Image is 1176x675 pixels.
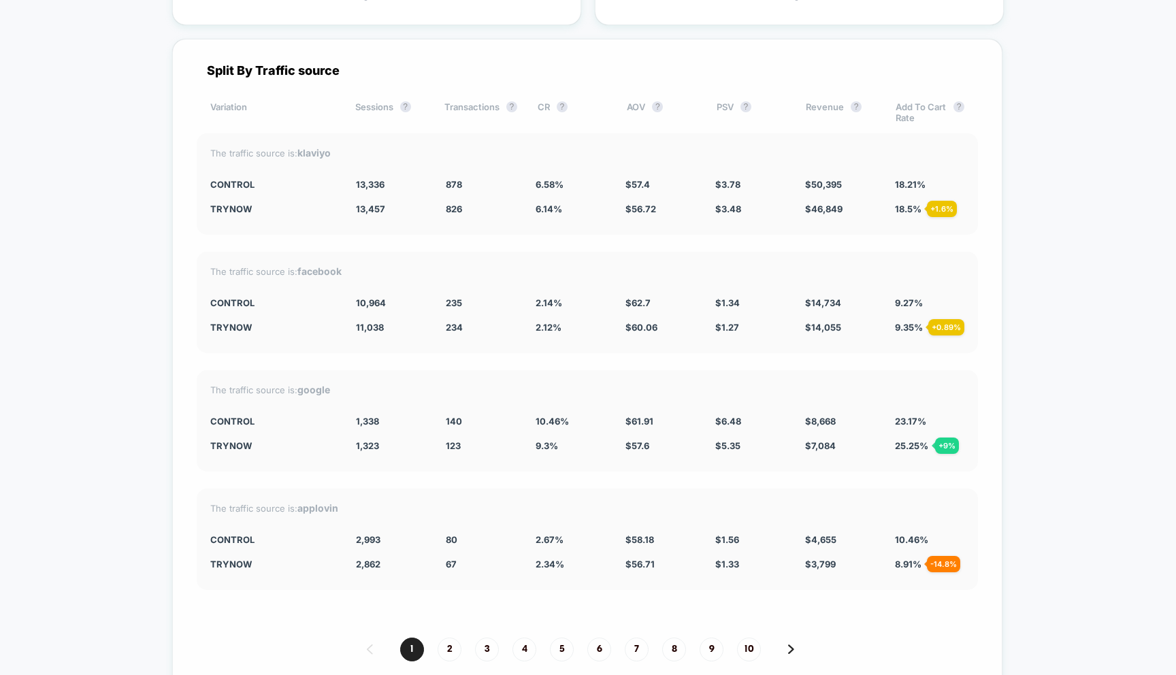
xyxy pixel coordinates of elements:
span: $ 58.18 [625,534,654,545]
button: ? [740,101,751,112]
div: TryNow [210,440,336,451]
img: pagination forward [788,644,794,654]
div: Revenue [806,101,875,123]
span: $ 46,849 [805,203,843,214]
span: $ 56.72 [625,203,656,214]
span: 2.34 % [536,559,564,570]
span: $ 1.34 [715,297,740,308]
div: Sessions [355,101,424,123]
span: 9 [700,638,723,661]
span: 140 [446,416,462,427]
div: Add To Cart Rate [896,101,964,123]
span: $ 3.78 [715,179,740,190]
span: 25.25 % [895,440,928,451]
span: 123 [446,440,461,451]
span: 7 [625,638,649,661]
span: 10.46 % [536,416,569,427]
span: 9.3 % [536,440,558,451]
span: $ 14,055 [805,322,841,333]
button: ? [400,101,411,112]
span: 9.35 % [895,322,923,333]
button: ? [557,101,568,112]
div: Transactions [444,101,517,123]
span: 10.46 % [895,534,928,545]
span: $ 56.71 [625,559,655,570]
div: + 1.6 % [927,201,957,217]
span: $ 61.91 [625,416,653,427]
span: 4 [512,638,536,661]
div: Split By Traffic source [197,63,978,78]
div: The traffic source is: [210,265,964,277]
span: 6.58 % [536,179,563,190]
span: 8.91 % [895,559,921,570]
span: $ 7,084 [805,440,836,451]
span: $ 62.7 [625,297,651,308]
span: 2,862 [356,559,380,570]
span: 2.12 % [536,322,561,333]
div: Control [210,179,336,190]
button: ? [851,101,862,112]
div: - 14.8 % [927,556,960,572]
span: 6.14 % [536,203,562,214]
div: Control [210,534,336,545]
button: ? [506,101,517,112]
span: $ 57.6 [625,440,649,451]
div: CR [538,101,606,123]
strong: applovin [297,502,338,514]
strong: facebook [297,265,342,277]
span: $ 1.33 [715,559,739,570]
span: 6 [587,638,611,661]
span: $ 8,668 [805,416,836,427]
span: 80 [446,534,457,545]
span: 234 [446,322,463,333]
span: $ 50,395 [805,179,842,190]
span: $ 5.35 [715,440,740,451]
span: 13,336 [356,179,385,190]
div: AOV [627,101,696,123]
div: + 9 % [935,438,959,454]
span: 1,323 [356,440,379,451]
span: 67 [446,559,457,570]
strong: klaviyo [297,147,331,159]
div: TryNow [210,559,336,570]
span: $ 57.4 [625,179,650,190]
span: 8 [662,638,686,661]
span: 235 [446,297,462,308]
span: 2 [438,638,461,661]
span: $ 6.48 [715,416,741,427]
span: 3 [475,638,499,661]
span: $ 4,655 [805,534,836,545]
div: The traffic source is: [210,384,964,395]
strong: google [297,384,330,395]
div: The traffic source is: [210,502,964,514]
span: 23.17 % [895,416,926,427]
span: 878 [446,179,462,190]
span: 11,038 [356,322,384,333]
span: 9.27 % [895,297,923,308]
span: 18.5 % [895,203,921,214]
span: 1 [400,638,424,661]
span: $ 1.27 [715,322,739,333]
div: Control [210,416,336,427]
div: The traffic source is: [210,147,964,159]
div: TryNow [210,322,336,333]
span: 5 [550,638,574,661]
span: $ 1.56 [715,534,739,545]
div: PSV [717,101,785,123]
span: 10,964 [356,297,386,308]
span: $ 14,734 [805,297,841,308]
span: 2.14 % [536,297,562,308]
span: 2,993 [356,534,380,545]
span: $ 3,799 [805,559,836,570]
button: ? [652,101,663,112]
span: 18.21 % [895,179,926,190]
span: 13,457 [356,203,385,214]
span: 826 [446,203,462,214]
div: Control [210,297,336,308]
span: $ 60.06 [625,322,657,333]
span: 10 [737,638,761,661]
span: 2.67 % [536,534,563,545]
span: $ 3.48 [715,203,741,214]
div: Variation [210,101,335,123]
div: + 0.89 % [928,319,964,335]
